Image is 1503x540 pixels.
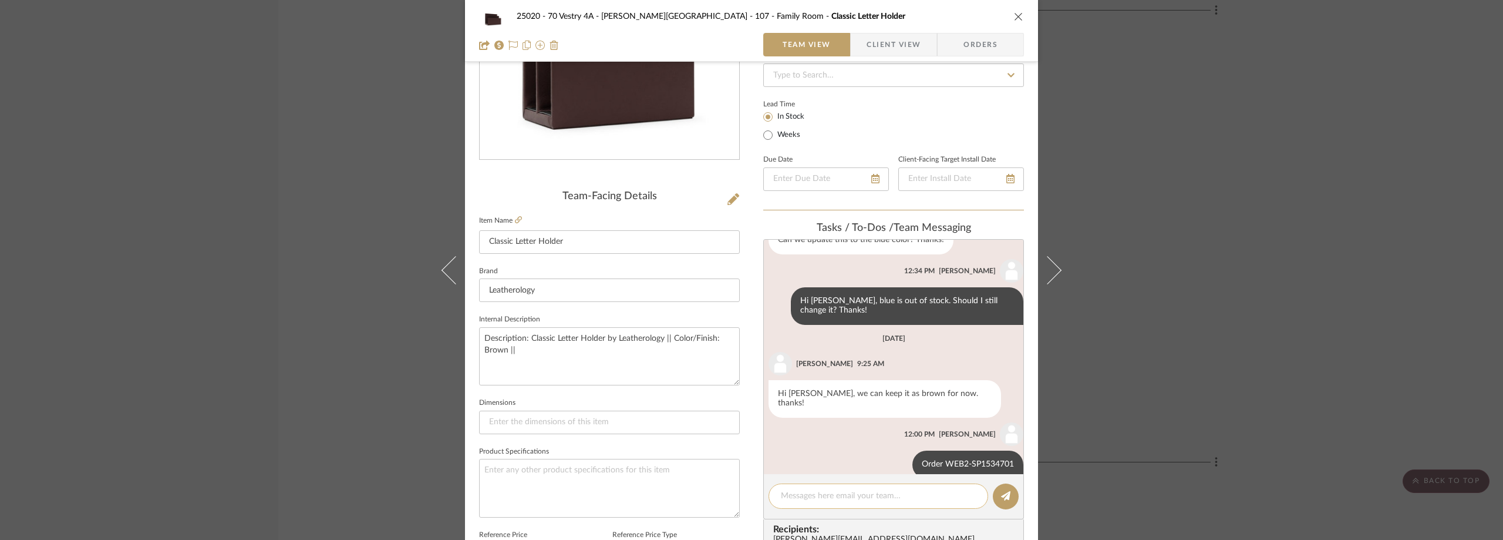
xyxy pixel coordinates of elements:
div: Hi [PERSON_NAME], we can keep it as brown for now. thanks! [769,380,1001,418]
label: Client-Facing Target Install Date [898,157,996,163]
input: Type to Search… [763,63,1024,87]
button: close [1013,11,1024,22]
span: Orders [951,33,1010,56]
label: Reference Price Type [612,532,677,538]
img: user_avatar.png [1000,422,1023,446]
img: user_avatar.png [1000,259,1023,283]
input: Enter Item Name [479,230,740,254]
input: Enter Install Date [898,167,1024,191]
div: team Messaging [763,222,1024,235]
img: user_avatar.png [769,352,792,375]
label: Due Date [763,157,793,163]
label: In Stock [775,112,804,122]
span: Client View [867,33,921,56]
div: 9:25 AM [857,358,884,369]
div: Team-Facing Details [479,190,740,203]
div: Hi [PERSON_NAME], blue is out of stock. Should I still change it? Thanks! [791,287,1023,325]
label: Reference Price [479,532,527,538]
label: Lead Time [763,99,824,109]
div: [PERSON_NAME] [796,358,853,369]
label: Weeks [775,130,800,140]
span: Team View [783,33,831,56]
label: Item Name [479,216,522,226]
label: Product Specifications [479,449,549,455]
img: e2c16d0c-395a-445c-8600-ee1a51dce86a_48x40.jpg [479,5,507,28]
span: Classic Letter Holder [831,12,905,21]
div: Order WEB2-SP1534701 [912,451,1023,479]
span: Recipients: [773,524,1019,535]
div: [DATE] [882,334,905,343]
span: 107 - Family Room [755,12,831,21]
div: 12:34 PM [904,266,935,276]
input: Enter Due Date [763,167,889,191]
span: Tasks / To-Dos / [817,223,894,233]
div: [PERSON_NAME] [939,429,996,440]
input: Enter Brand [479,279,740,302]
img: Remove from project [550,41,559,50]
input: Enter the dimensions of this item [479,411,740,434]
label: Internal Description [479,317,540,323]
span: 25020 - 70 Vestry 4A - [PERSON_NAME][GEOGRAPHIC_DATA] [517,12,755,21]
label: Dimensions [479,400,515,406]
div: Can we update this to the blue color? Thanks! [769,226,953,254]
mat-radio-group: Select item type [763,109,824,142]
label: Brand [479,269,498,274]
div: 12:00 PM [904,429,935,440]
div: [PERSON_NAME] [939,266,996,276]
